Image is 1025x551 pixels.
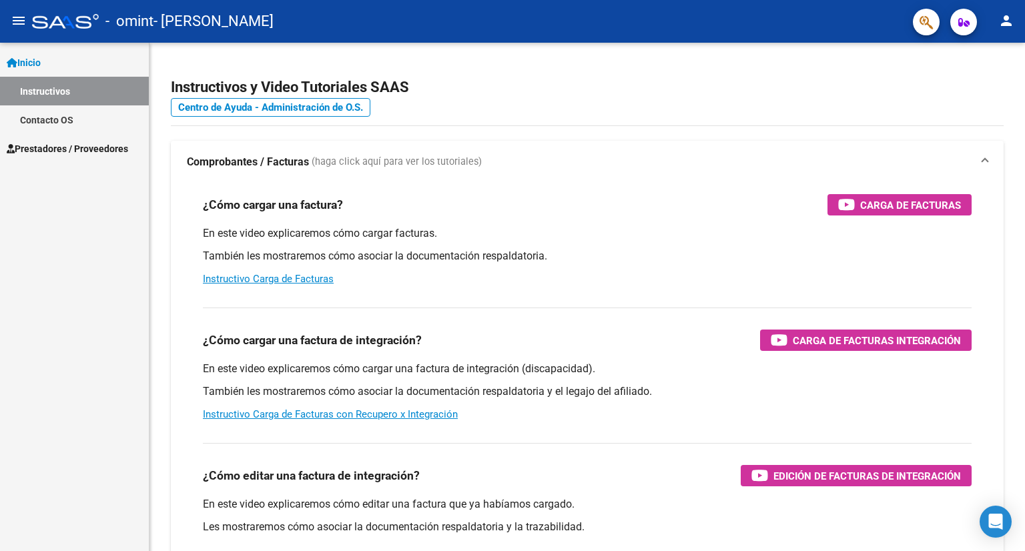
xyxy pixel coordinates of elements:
[760,330,972,351] button: Carga de Facturas Integración
[980,506,1012,538] div: Open Intercom Messenger
[860,197,961,213] span: Carga de Facturas
[171,141,1004,183] mat-expansion-panel-header: Comprobantes / Facturas (haga click aquí para ver los tutoriales)
[203,331,422,350] h3: ¿Cómo cargar una factura de integración?
[741,465,972,486] button: Edición de Facturas de integración
[7,141,128,156] span: Prestadores / Proveedores
[203,520,972,534] p: Les mostraremos cómo asociar la documentación respaldatoria y la trazabilidad.
[203,408,458,420] a: Instructivo Carga de Facturas con Recupero x Integración
[153,7,274,36] span: - [PERSON_NAME]
[203,497,972,512] p: En este video explicaremos cómo editar una factura que ya habíamos cargado.
[7,55,41,70] span: Inicio
[11,13,27,29] mat-icon: menu
[793,332,961,349] span: Carga de Facturas Integración
[203,362,972,376] p: En este video explicaremos cómo cargar una factura de integración (discapacidad).
[998,13,1014,29] mat-icon: person
[187,155,309,169] strong: Comprobantes / Facturas
[203,384,972,399] p: También les mostraremos cómo asociar la documentación respaldatoria y el legajo del afiliado.
[827,194,972,215] button: Carga de Facturas
[203,249,972,263] p: También les mostraremos cómo asociar la documentación respaldatoria.
[203,226,972,241] p: En este video explicaremos cómo cargar facturas.
[312,155,482,169] span: (haga click aquí para ver los tutoriales)
[203,195,343,214] h3: ¿Cómo cargar una factura?
[171,75,1004,100] h2: Instructivos y Video Tutoriales SAAS
[203,273,334,285] a: Instructivo Carga de Facturas
[203,466,420,485] h3: ¿Cómo editar una factura de integración?
[105,7,153,36] span: - omint
[171,98,370,117] a: Centro de Ayuda - Administración de O.S.
[773,468,961,484] span: Edición de Facturas de integración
